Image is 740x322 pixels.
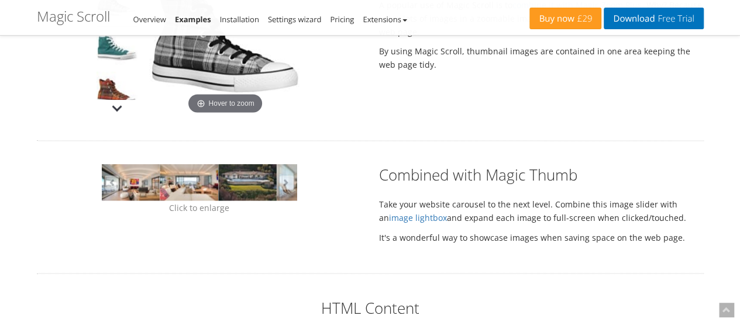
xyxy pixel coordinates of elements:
p: It's a wonderful way to showcase images when saving space on the web page. [379,230,704,244]
a: Examples [175,14,211,25]
a: DownloadFree Trial [604,8,703,29]
a: Installation [220,14,259,25]
p: Take your website carousel to the next level. Combine this image slider with an and expand each i... [379,198,704,224]
p: By using Magic Scroll, thumbnail images are contained in one area keeping the web page tidy. [379,44,704,71]
a: Extensions [363,14,407,25]
a: Pricing [330,14,354,25]
a: image lightbox [389,212,447,223]
h1: Magic Scroll [37,9,110,24]
span: £29 [574,14,593,23]
a: Buy now£29 [529,8,601,29]
span: Free Trial [655,14,694,23]
a: Overview [133,14,166,25]
p: Click to enlarge [37,200,362,215]
a: Settings wizard [268,14,322,25]
h2: HTML Content [37,297,704,318]
h2: Combined with Magic Thumb [379,164,704,185]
